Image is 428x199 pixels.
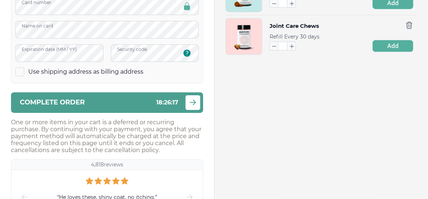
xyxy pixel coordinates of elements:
button: Add [373,40,413,52]
button: Complete order18:26:17 [11,92,203,113]
p: 4,818 reviews [91,161,123,168]
span: 18 : 26 : 17 [156,99,178,106]
p: One or more items in your cart is a deferred or recurring purchase. By continuing with your payme... [11,119,203,154]
span: Refill Every 30 days [270,33,319,40]
span: Complete order [20,99,85,106]
label: Use shipping address as billing address [28,68,143,76]
button: Joint Care Chews [270,21,319,31]
img: Joint Care Chews [226,19,262,55]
